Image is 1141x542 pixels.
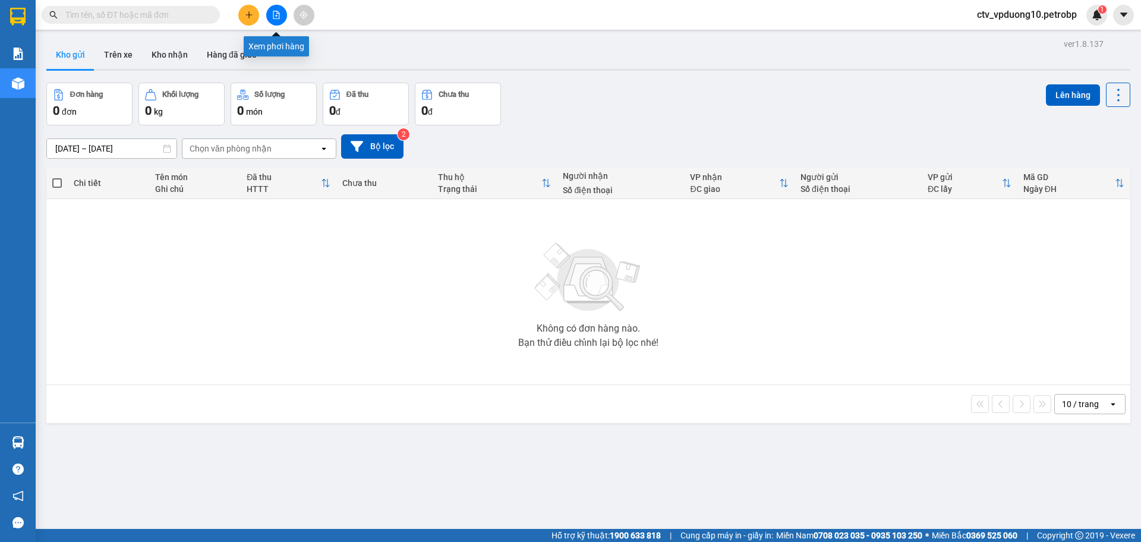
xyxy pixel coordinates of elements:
div: Đơn hàng [70,90,103,99]
span: | [670,529,672,542]
input: Tìm tên, số ĐT hoặc mã đơn [65,8,206,21]
div: Đã thu [346,90,368,99]
th: Toggle SortBy [432,168,557,199]
span: 0 [237,103,244,118]
span: Hỗ trợ kỹ thuật: [551,529,661,542]
div: Số điện thoại [563,185,678,195]
svg: open [319,144,329,153]
span: ⚪️ [925,533,929,538]
span: đ [428,107,433,116]
div: Chọn văn phòng nhận [190,143,272,155]
div: Ngày ĐH [1023,184,1115,194]
div: ĐC lấy [928,184,1002,194]
span: đơn [62,107,77,116]
span: Miền Bắc [932,529,1017,542]
div: Khối lượng [162,90,198,99]
span: file-add [272,11,280,19]
div: Ghi chú [155,184,235,194]
button: Lên hàng [1046,84,1100,106]
div: Chưa thu [439,90,469,99]
input: Select a date range. [47,139,176,158]
span: 1 [1100,5,1104,14]
div: Chưa thu [342,178,426,188]
img: logo-vxr [10,8,26,26]
div: Trạng thái [438,184,541,194]
div: VP gửi [928,172,1002,182]
button: Số lượng0món [231,83,317,125]
th: Toggle SortBy [1017,168,1130,199]
button: caret-down [1113,5,1134,26]
div: Người nhận [563,171,678,181]
img: svg+xml;base64,PHN2ZyBjbGFzcz0ibGlzdC1wbHVnX19zdmciIHhtbG5zPSJodHRwOi8vd3d3LnczLm9yZy8yMDAwL3N2Zy... [529,236,648,319]
div: Người gửi [800,172,916,182]
span: ctv_vpduong10.petrobp [967,7,1086,22]
div: ver 1.8.137 [1064,37,1104,51]
div: Mã GD [1023,172,1115,182]
span: 0 [421,103,428,118]
sup: 1 [1098,5,1107,14]
span: 0 [53,103,59,118]
button: Bộ lọc [341,134,404,159]
div: Số lượng [254,90,285,99]
span: caret-down [1118,10,1129,20]
span: aim [300,11,308,19]
div: Không có đơn hàng nào. [537,324,640,333]
button: Kho gửi [46,40,94,69]
div: Bạn thử điều chỉnh lại bộ lọc nhé! [518,338,658,348]
strong: 0708 023 035 - 0935 103 250 [814,531,922,540]
button: Trên xe [94,40,142,69]
svg: open [1108,399,1118,409]
span: notification [12,490,24,502]
button: Khối lượng0kg [138,83,225,125]
sup: 2 [398,128,409,140]
strong: 1900 633 818 [610,531,661,540]
img: icon-new-feature [1092,10,1102,20]
button: Kho nhận [142,40,197,69]
img: warehouse-icon [12,436,24,449]
span: đ [336,107,341,116]
button: Hàng đã giao [197,40,266,69]
span: message [12,517,24,528]
div: Tên món [155,172,235,182]
span: copyright [1075,531,1083,540]
span: Miền Nam [776,529,922,542]
button: Đã thu0đ [323,83,409,125]
img: solution-icon [12,48,24,60]
div: Đã thu [247,172,321,182]
div: HTTT [247,184,321,194]
div: Chi tiết [74,178,143,188]
button: file-add [266,5,287,26]
span: search [49,11,58,19]
button: Đơn hàng0đơn [46,83,133,125]
span: 0 [329,103,336,118]
strong: 0369 525 060 [966,531,1017,540]
div: 10 / trang [1062,398,1099,410]
div: ĐC giao [690,184,779,194]
th: Toggle SortBy [241,168,336,199]
div: VP nhận [690,172,779,182]
img: warehouse-icon [12,77,24,90]
button: Chưa thu0đ [415,83,501,125]
button: plus [238,5,259,26]
th: Toggle SortBy [684,168,795,199]
span: plus [245,11,253,19]
span: question-circle [12,464,24,475]
th: Toggle SortBy [922,168,1017,199]
span: món [246,107,263,116]
div: Số điện thoại [800,184,916,194]
span: 0 [145,103,152,118]
span: Cung cấp máy in - giấy in: [680,529,773,542]
button: aim [294,5,314,26]
span: kg [154,107,163,116]
span: | [1026,529,1028,542]
div: Thu hộ [438,172,541,182]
